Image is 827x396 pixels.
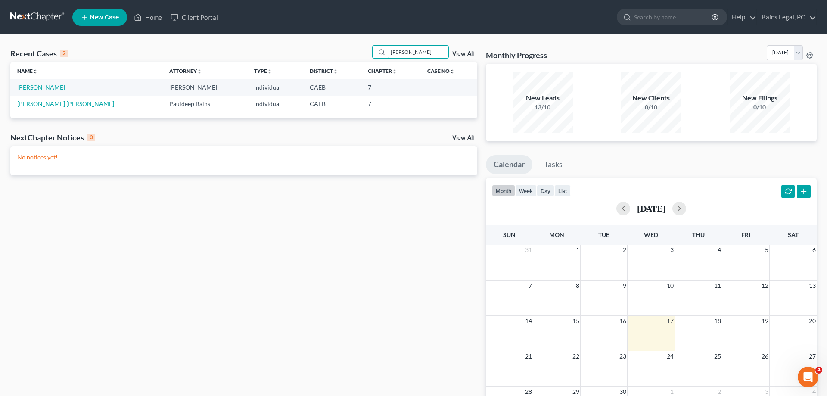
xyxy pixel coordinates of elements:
[17,84,65,91] a: [PERSON_NAME]
[619,351,627,362] span: 23
[713,281,722,291] span: 11
[247,79,303,95] td: Individual
[761,316,769,326] span: 19
[730,103,790,112] div: 0/10
[528,281,533,291] span: 7
[811,245,817,255] span: 6
[728,9,756,25] a: Help
[666,281,675,291] span: 10
[524,245,533,255] span: 31
[666,316,675,326] span: 17
[90,14,119,21] span: New Case
[361,96,420,112] td: 7
[17,153,470,162] p: No notices yet!
[741,231,750,238] span: Fri
[815,367,822,374] span: 4
[713,316,722,326] span: 18
[730,93,790,103] div: New Filings
[764,245,769,255] span: 5
[692,231,705,238] span: Thu
[169,68,202,74] a: Attorneyunfold_more
[669,245,675,255] span: 3
[303,96,361,112] td: CAEB
[10,132,95,143] div: NextChapter Notices
[162,96,247,112] td: Pauldeep Bains
[60,50,68,57] div: 2
[368,68,397,74] a: Chapterunfold_more
[254,68,272,74] a: Typeunfold_more
[392,69,397,74] i: unfold_more
[333,69,338,74] i: unfold_more
[486,50,547,60] h3: Monthly Progress
[619,316,627,326] span: 16
[537,185,554,196] button: day
[513,93,573,103] div: New Leads
[486,155,532,174] a: Calendar
[757,9,816,25] a: Bains Legal, PC
[761,351,769,362] span: 26
[622,245,627,255] span: 2
[524,316,533,326] span: 14
[87,134,95,141] div: 0
[554,185,571,196] button: list
[247,96,303,112] td: Individual
[575,245,580,255] span: 1
[17,68,38,74] a: Nameunfold_more
[598,231,609,238] span: Tue
[621,93,681,103] div: New Clients
[515,185,537,196] button: week
[808,316,817,326] span: 20
[303,79,361,95] td: CAEB
[788,231,799,238] span: Sat
[361,79,420,95] td: 7
[17,100,114,107] a: [PERSON_NAME] [PERSON_NAME]
[572,351,580,362] span: 22
[622,281,627,291] span: 9
[761,281,769,291] span: 12
[10,48,68,59] div: Recent Cases
[536,155,570,174] a: Tasks
[621,103,681,112] div: 0/10
[492,185,515,196] button: month
[452,135,474,141] a: View All
[549,231,564,238] span: Mon
[267,69,272,74] i: unfold_more
[310,68,338,74] a: Districtunfold_more
[808,351,817,362] span: 27
[197,69,202,74] i: unfold_more
[452,51,474,57] a: View All
[513,103,573,112] div: 13/10
[524,351,533,362] span: 21
[450,69,455,74] i: unfold_more
[644,231,658,238] span: Wed
[575,281,580,291] span: 8
[717,245,722,255] span: 4
[634,9,713,25] input: Search by name...
[388,46,448,58] input: Search by name...
[713,351,722,362] span: 25
[637,204,665,213] h2: [DATE]
[162,79,247,95] td: [PERSON_NAME]
[33,69,38,74] i: unfold_more
[427,68,455,74] a: Case Nounfold_more
[572,316,580,326] span: 15
[130,9,166,25] a: Home
[808,281,817,291] span: 13
[798,367,818,387] iframe: Intercom live chat
[166,9,222,25] a: Client Portal
[666,351,675,362] span: 24
[503,231,516,238] span: Sun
